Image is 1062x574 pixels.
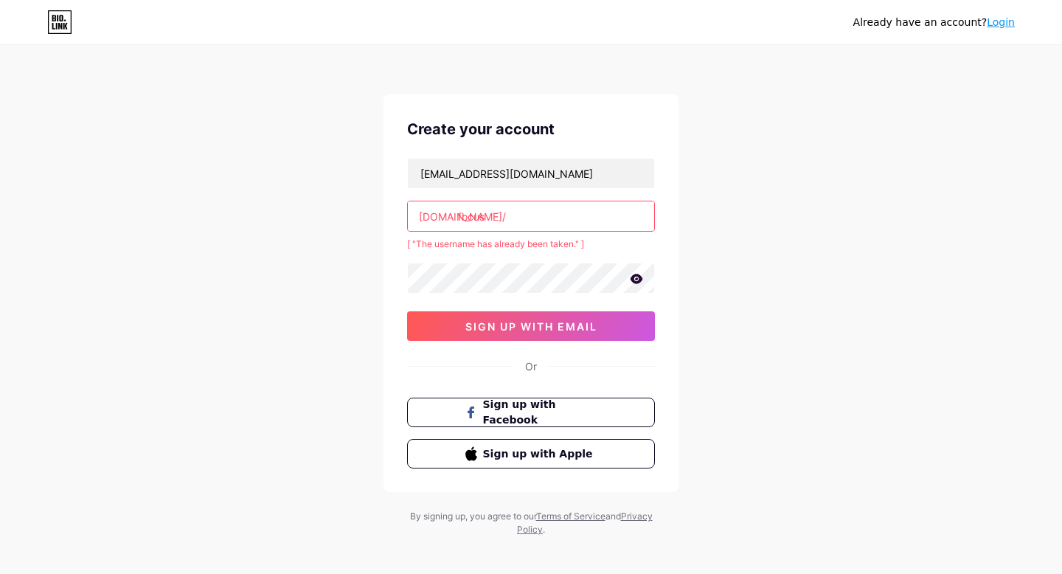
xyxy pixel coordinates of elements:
[407,238,655,251] div: [ "The username has already been taken." ]
[525,359,537,374] div: Or
[419,209,506,224] div: [DOMAIN_NAME]/
[987,16,1015,28] a: Login
[483,397,597,428] span: Sign up with Facebook
[465,320,597,333] span: sign up with email
[408,201,654,231] input: username
[853,15,1015,30] div: Already have an account?
[406,510,656,536] div: By signing up, you agree to our and .
[407,311,655,341] button: sign up with email
[408,159,654,188] input: Email
[407,398,655,427] button: Sign up with Facebook
[407,118,655,140] div: Create your account
[483,446,597,462] span: Sign up with Apple
[407,439,655,468] button: Sign up with Apple
[536,511,605,522] a: Terms of Service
